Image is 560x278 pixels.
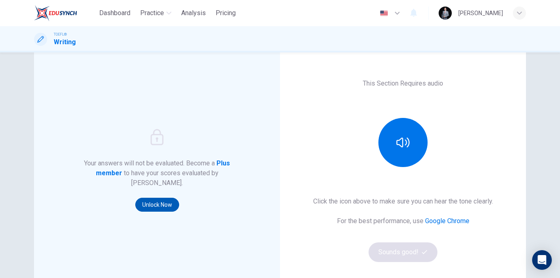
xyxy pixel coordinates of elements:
button: Unlock Now [135,198,179,212]
button: Practice [137,6,175,20]
h6: This Section Requires audio [363,79,443,88]
button: Dashboard [96,6,134,20]
img: Profile picture [439,7,452,20]
span: TOEFL® [54,32,67,37]
span: Pricing [216,8,236,18]
button: Pricing [212,6,239,20]
span: Analysis [181,8,206,18]
img: EduSynch logo [34,5,77,21]
strong: Plus member [96,159,230,177]
h6: For the best performance, use [337,216,469,226]
button: Analysis [178,6,209,20]
a: Google Chrome [425,217,469,225]
div: Open Intercom Messenger [532,250,552,270]
h1: Writing [54,37,76,47]
div: [PERSON_NAME] [458,8,503,18]
h6: Your answers will not be evaluated. Become a to have your scores evaluated by [PERSON_NAME]. [83,158,231,188]
a: EduSynch logo [34,5,96,21]
h6: Click the icon above to make sure you can hear the tone clearly. [313,197,493,206]
span: Dashboard [99,8,130,18]
img: en [379,10,389,16]
span: Practice [140,8,164,18]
